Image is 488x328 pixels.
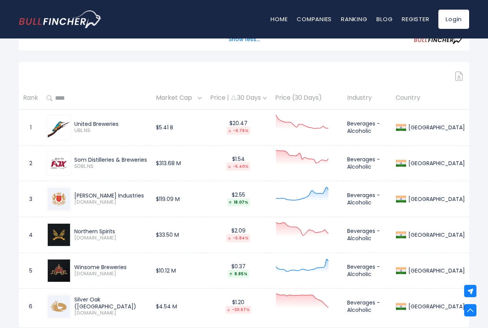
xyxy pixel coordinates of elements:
img: UBL.NS.png [48,116,70,139]
td: $313.68 M [152,145,206,181]
div: -6.76% [227,127,250,135]
th: Rank [19,87,42,110]
div: [GEOGRAPHIC_DATA] [406,231,465,238]
div: 18.07% [227,198,250,206]
td: $4.54 M [152,288,206,324]
div: $2.09 [210,227,267,242]
td: Beverages - Alcoholic [343,181,391,217]
td: 5 [19,253,42,288]
a: Go to homepage [19,10,102,28]
div: -6.84% [226,234,250,242]
div: [GEOGRAPHIC_DATA] [406,160,465,167]
div: [GEOGRAPHIC_DATA] [406,124,465,131]
td: Beverages - Alcoholic [343,145,391,181]
td: 2 [19,145,42,181]
span: UBL.NS [74,127,147,134]
img: NSL.BO.png [48,224,70,246]
img: SDBL.NS.png [48,152,70,174]
div: -5.40% [226,162,250,171]
th: Industry [343,87,391,110]
div: $1.20 [210,299,267,314]
div: [GEOGRAPHIC_DATA] [406,196,465,202]
div: Silver Oak ([GEOGRAPHIC_DATA]) [74,296,147,310]
td: Beverages - Alcoholic [343,288,391,324]
span: [DOMAIN_NAME] [74,199,147,206]
td: 4 [19,217,42,253]
td: 1 [19,109,42,145]
td: $5.41 B [152,109,206,145]
td: Beverages - Alcoholic [343,253,391,288]
div: [GEOGRAPHIC_DATA] [406,303,465,310]
div: $1.54 [210,156,267,171]
img: SILVOAK.BO.png [48,295,70,318]
a: Blog [376,15,393,23]
img: WINSOMBR.BO.png [48,259,70,282]
img: JAGAJITIND.BO.png [48,188,70,210]
div: Price | 30 Days [210,94,267,102]
td: $119.09 M [152,181,206,217]
div: 8.85% [228,270,249,278]
td: Beverages - Alcoholic [343,217,391,253]
a: Ranking [341,15,367,23]
div: Som Distilleries & Breweries [74,156,147,163]
a: Register [402,15,429,23]
th: Price (30 Days) [271,87,343,110]
a: Login [438,10,469,29]
td: $10.12 M [152,253,206,288]
td: Beverages - Alcoholic [343,109,391,145]
div: [GEOGRAPHIC_DATA] [406,267,465,274]
div: Winsome Breweries [74,264,147,271]
div: Northern Spirits [74,228,147,235]
button: Show less... [224,33,264,46]
div: [PERSON_NAME] Industries [74,192,147,199]
th: Country [391,87,469,110]
td: $33.50 M [152,217,206,253]
td: 3 [19,181,42,217]
td: 6 [19,288,42,324]
span: [DOMAIN_NAME] [74,271,147,277]
div: United Breweries [74,120,147,127]
div: -30.67% [226,306,251,314]
div: $20.47 [210,120,267,135]
span: [DOMAIN_NAME] [74,235,147,241]
span: SDBL.NS [74,163,147,170]
div: $0.37 [210,263,267,278]
a: Home [271,15,287,23]
img: Bullfincher logo [19,10,102,28]
a: Companies [297,15,332,23]
span: Market Cap [156,92,196,104]
span: [DOMAIN_NAME] [74,310,147,316]
div: $2.55 [210,191,267,206]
